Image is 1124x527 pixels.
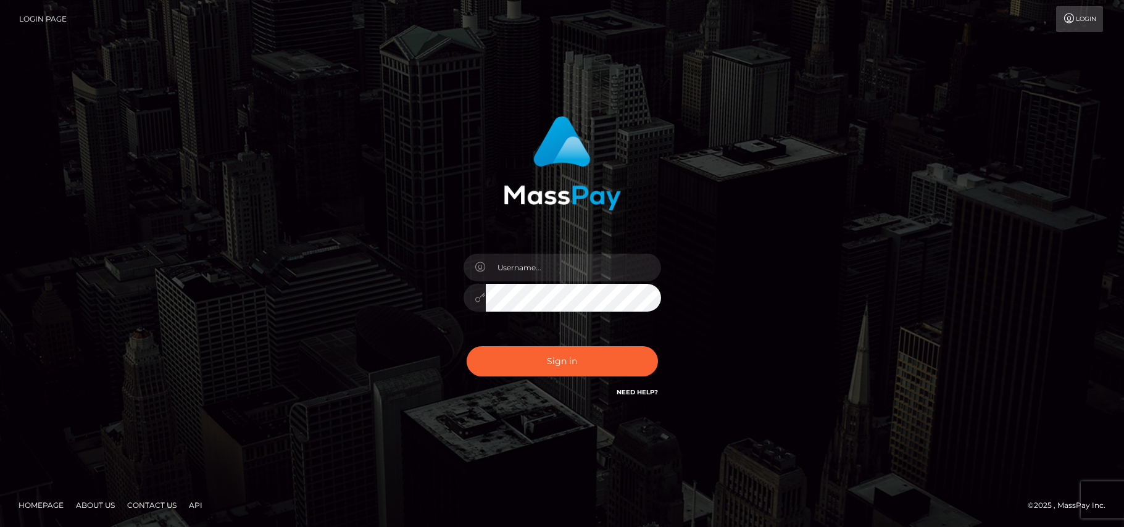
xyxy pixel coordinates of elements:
[467,346,658,376] button: Sign in
[184,496,207,515] a: API
[486,254,661,281] input: Username...
[617,388,658,396] a: Need Help?
[504,116,621,210] img: MassPay Login
[122,496,181,515] a: Contact Us
[19,6,67,32] a: Login Page
[14,496,69,515] a: Homepage
[1056,6,1103,32] a: Login
[1028,499,1115,512] div: © 2025 , MassPay Inc.
[71,496,120,515] a: About Us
